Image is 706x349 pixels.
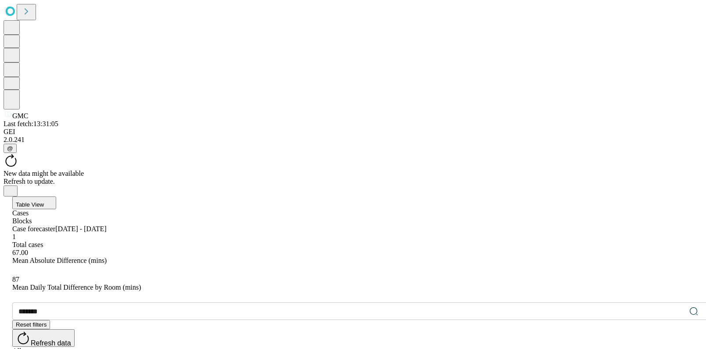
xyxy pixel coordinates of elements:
[12,249,28,256] span: 67.00
[4,185,18,196] button: Close
[16,201,44,208] span: Table View
[4,144,17,153] button: @
[12,233,16,240] span: 1
[12,257,107,264] span: Mean Absolute Difference (mins)
[4,120,58,127] span: Last fetch: 13:31:05
[12,196,56,209] button: Table View
[12,276,19,283] span: 87
[12,320,50,329] button: Reset filters
[4,170,702,178] div: New data might be available
[12,112,28,120] span: GMC
[12,284,141,291] span: Mean Daily Total Difference by Room (mins)
[12,241,43,248] span: Total cases
[4,178,702,185] div: Refresh to update.
[12,225,55,233] span: Case forecaster
[7,145,13,152] span: @
[12,329,75,347] button: Refresh data
[4,136,702,144] div: 2.0.241
[55,225,106,233] span: [DATE] - [DATE]
[31,339,71,347] span: Refresh data
[4,128,702,136] div: GEI
[4,153,702,196] div: New data might be availableRefresh to update.Close
[16,321,47,328] span: Reset filters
